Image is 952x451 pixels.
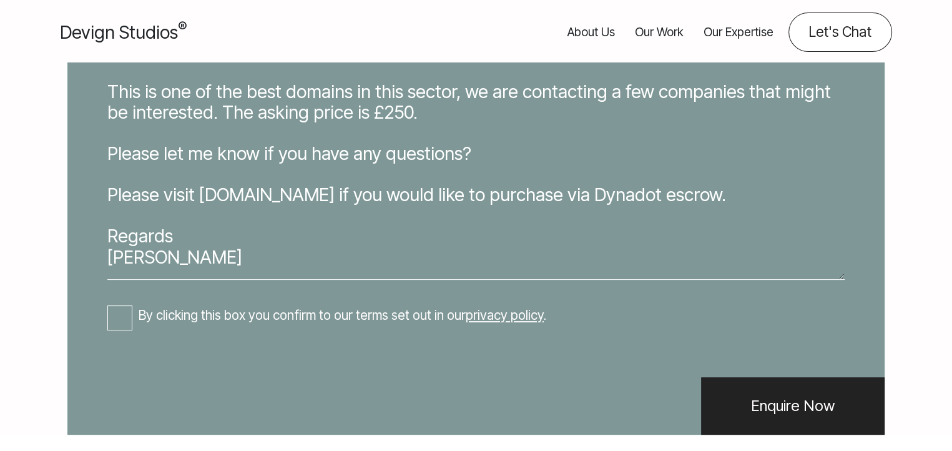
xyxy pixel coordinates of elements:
[60,21,187,43] span: Devign Studios
[567,12,615,52] a: About Us
[635,12,684,52] a: Our Work
[60,19,187,46] a: Devign Studios® Homepage
[788,12,892,52] a: Contact us about your project
[704,12,773,52] a: Our Expertise
[178,19,187,35] sup: ®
